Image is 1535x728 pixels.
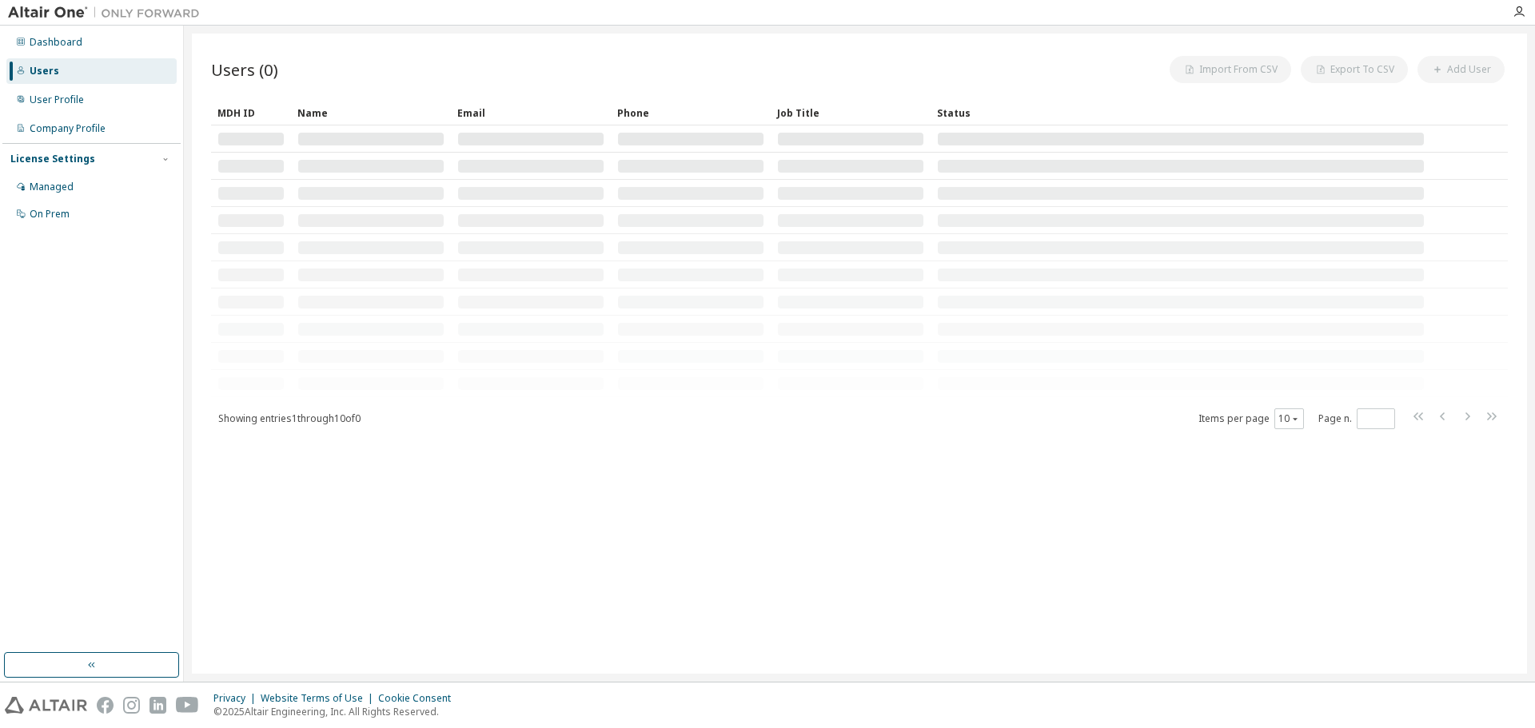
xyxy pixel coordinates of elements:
div: Dashboard [30,36,82,49]
div: MDH ID [217,100,285,125]
div: User Profile [30,93,84,106]
img: facebook.svg [97,697,114,714]
span: Page n. [1318,408,1395,429]
div: Job Title [777,100,924,125]
span: Items per page [1198,408,1304,429]
img: altair_logo.svg [5,697,87,714]
p: © 2025 Altair Engineering, Inc. All Rights Reserved. [213,705,460,718]
img: linkedin.svg [150,697,166,714]
button: 10 [1278,412,1300,425]
div: Cookie Consent [378,692,460,705]
span: Users (0) [211,58,278,81]
div: Email [457,100,604,125]
img: Altair One [8,5,208,21]
div: License Settings [10,153,95,165]
div: Users [30,65,59,78]
div: Privacy [213,692,261,705]
img: instagram.svg [123,697,140,714]
button: Import From CSV [1170,56,1291,83]
div: Status [937,100,1425,125]
img: youtube.svg [176,697,199,714]
div: Managed [30,181,74,193]
div: On Prem [30,208,70,221]
div: Company Profile [30,122,106,135]
div: Name [297,100,445,125]
span: Showing entries 1 through 10 of 0 [218,412,361,425]
button: Add User [1417,56,1505,83]
div: Phone [617,100,764,125]
div: Website Terms of Use [261,692,378,705]
button: Export To CSV [1301,56,1408,83]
